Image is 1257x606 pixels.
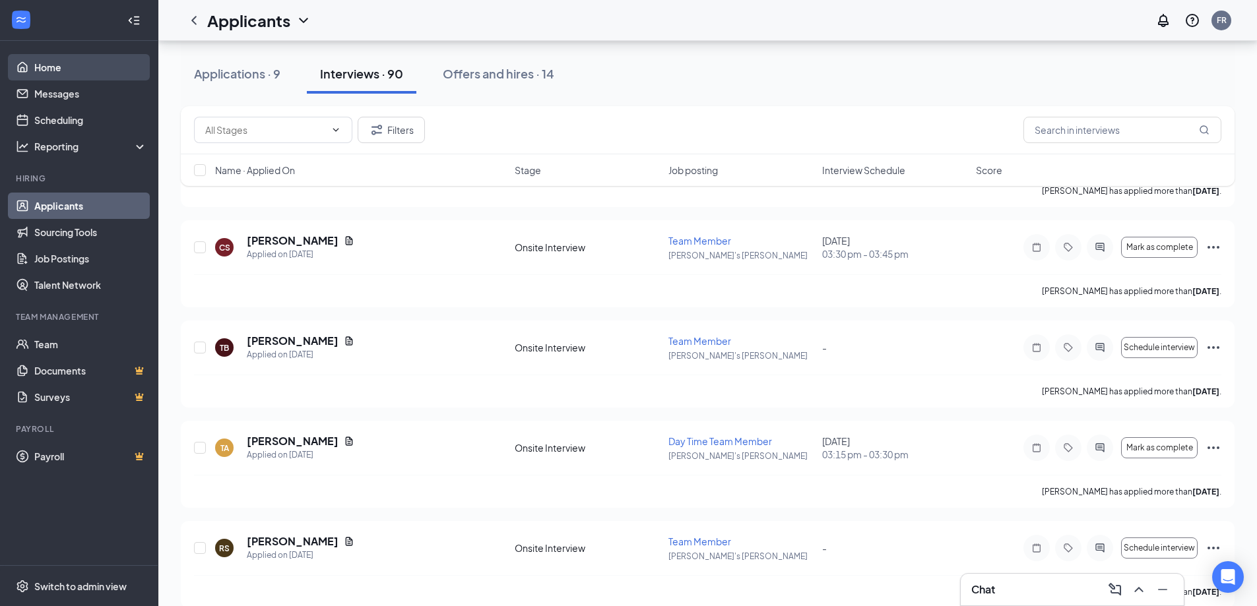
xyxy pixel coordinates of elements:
[1121,237,1198,258] button: Mark as complete
[1029,342,1045,353] svg: Note
[1184,13,1200,28] svg: QuestionInfo
[1152,579,1173,600] button: Minimize
[247,434,338,448] h5: [PERSON_NAME]
[194,65,280,82] div: Applications · 9
[1060,442,1076,453] svg: Tag
[34,272,147,298] a: Talent Network
[220,442,229,454] div: TA
[1042,386,1221,397] p: [PERSON_NAME] has applied more than .
[247,448,354,462] div: Applied on [DATE]
[247,348,354,361] div: Applied on [DATE]
[1192,386,1219,396] b: [DATE]
[320,65,403,82] div: Interviews · 90
[247,549,354,562] div: Applied on [DATE]
[1060,342,1076,353] svg: Tag
[344,436,354,446] svg: Document
[1217,15,1227,26] div: FR
[515,541,661,555] div: Onsite Interview
[1192,286,1219,296] b: [DATE]
[1029,242,1045,253] svg: Note
[247,233,338,248] h5: [PERSON_NAME]
[344,235,354,246] svg: Document
[16,311,145,322] div: Team Management
[822,247,968,260] span: 03:30 pm - 03:45 pm
[443,65,554,82] div: Offers and hires · 14
[34,80,147,107] a: Messages
[976,164,1002,177] span: Score
[186,13,202,28] svg: ChevronLeft
[1092,543,1108,553] svg: ActiveChat
[1029,543,1045,553] svg: Note
[1128,579,1149,600] button: ChevronUp
[215,164,295,177] span: Name · Applied On
[822,435,968,461] div: [DATE]
[34,580,127,593] div: Switch to admin view
[822,164,905,177] span: Interview Schedule
[34,140,148,153] div: Reporting
[16,580,29,593] svg: Settings
[1206,540,1221,556] svg: Ellipses
[207,9,290,32] h1: Applicants
[668,435,772,447] span: Day Time Team Member
[34,54,147,80] a: Home
[822,448,968,461] span: 03:15 pm - 03:30 pm
[1206,239,1221,255] svg: Ellipses
[34,331,147,357] a: Team
[1192,487,1219,497] b: [DATE]
[1124,543,1195,553] span: Schedule interview
[205,123,325,137] input: All Stages
[668,551,814,562] p: [PERSON_NAME]'s [PERSON_NAME]
[1121,537,1198,559] button: Schedule interview
[34,443,147,470] a: PayrollCrown
[1105,579,1126,600] button: ComposeMessage
[515,341,661,354] div: Onsite Interview
[1092,242,1108,253] svg: ActiveChat
[34,357,147,384] a: DocumentsCrown
[358,117,425,143] button: Filter Filters
[1060,543,1076,553] svg: Tag
[668,164,718,177] span: Job posting
[247,334,338,348] h5: [PERSON_NAME]
[219,543,230,554] div: RS
[1029,442,1045,453] svg: Note
[668,250,814,261] p: [PERSON_NAME]'s [PERSON_NAME]
[1060,242,1076,253] svg: Tag
[296,13,311,28] svg: ChevronDown
[1212,561,1244,593] div: Open Intercom Messenger
[344,336,354,346] svg: Document
[1192,587,1219,597] b: [DATE]
[1155,13,1171,28] svg: Notifications
[34,384,147,410] a: SurveysCrown
[331,125,341,135] svg: ChevronDown
[1155,582,1171,597] svg: Minimize
[1131,582,1147,597] svg: ChevronUp
[822,342,827,353] span: -
[247,248,354,261] div: Applied on [DATE]
[34,219,147,245] a: Sourcing Tools
[1206,440,1221,456] svg: Ellipses
[971,582,995,597] h3: Chat
[515,441,661,454] div: Onsite Interview
[15,13,28,26] svg: WorkstreamLogo
[127,14,141,27] svg: Collapse
[668,535,731,547] span: Team Member
[668,350,814,361] p: [PERSON_NAME]'s [PERSON_NAME]
[1042,286,1221,297] p: [PERSON_NAME] has applied more than .
[34,107,147,133] a: Scheduling
[16,423,145,435] div: Payroll
[16,173,145,184] div: Hiring
[1042,486,1221,497] p: [PERSON_NAME] has applied more than .
[515,164,541,177] span: Stage
[668,450,814,462] p: [PERSON_NAME]'s [PERSON_NAME]
[822,234,968,260] div: [DATE]
[668,235,731,247] span: Team Member
[344,536,354,547] svg: Document
[1206,340,1221,355] svg: Ellipses
[1199,125,1209,135] svg: MagnifyingGlass
[16,140,29,153] svg: Analysis
[1124,343,1195,352] span: Schedule interview
[1092,342,1108,353] svg: ActiveChat
[668,335,731,347] span: Team Member
[1092,442,1108,453] svg: ActiveChat
[220,342,229,353] div: TB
